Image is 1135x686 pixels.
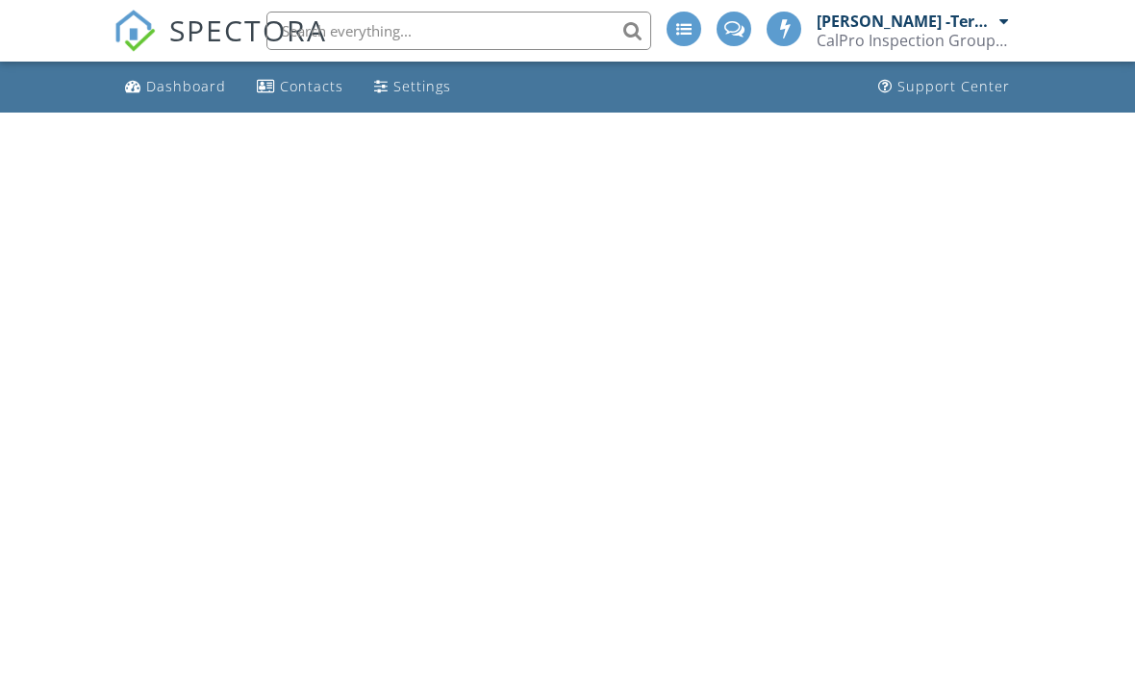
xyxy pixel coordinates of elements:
[113,10,156,52] img: The Best Home Inspection Software - Spectora
[817,31,1009,50] div: CalPro Inspection Group Sac
[897,77,1010,95] div: Support Center
[146,77,226,95] div: Dashboard
[266,12,651,50] input: Search everything...
[280,77,343,95] div: Contacts
[393,77,451,95] div: Settings
[870,69,1018,105] a: Support Center
[366,69,459,105] a: Settings
[169,10,327,50] span: SPECTORA
[113,26,327,66] a: SPECTORA
[117,69,234,105] a: Dashboard
[249,69,351,105] a: Contacts
[817,12,995,31] div: [PERSON_NAME] -Termite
